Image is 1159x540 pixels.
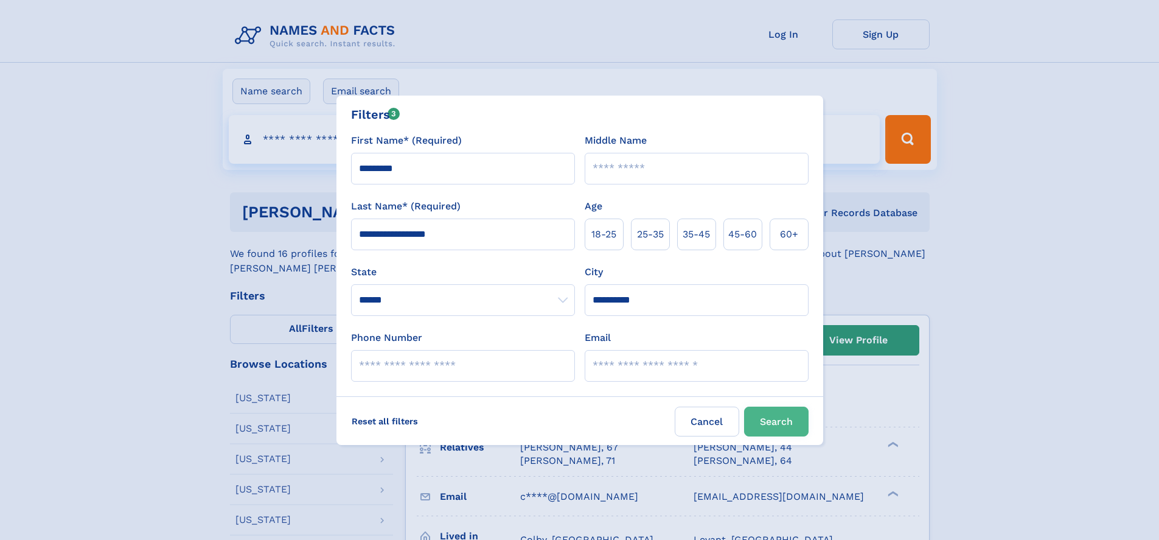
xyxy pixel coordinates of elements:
[351,133,462,148] label: First Name* (Required)
[351,265,575,279] label: State
[675,407,739,437] label: Cancel
[585,265,603,279] label: City
[744,407,809,437] button: Search
[351,105,400,124] div: Filters
[344,407,426,436] label: Reset all filters
[585,331,611,345] label: Email
[728,227,757,242] span: 45‑60
[683,227,710,242] span: 35‑45
[585,199,602,214] label: Age
[351,331,422,345] label: Phone Number
[585,133,647,148] label: Middle Name
[591,227,616,242] span: 18‑25
[637,227,664,242] span: 25‑35
[351,199,461,214] label: Last Name* (Required)
[780,227,798,242] span: 60+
